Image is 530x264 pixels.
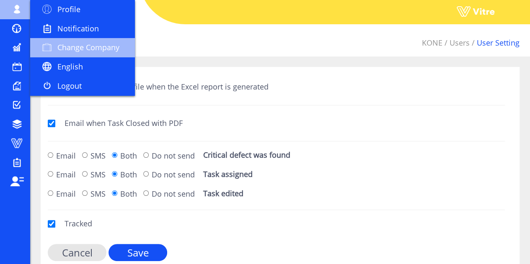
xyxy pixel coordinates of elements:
[48,171,53,177] input: Email
[82,151,106,161] label: SMS
[48,120,55,127] input: Email when Task Closed with PDF
[56,82,269,92] label: Email me the Excel file when the Excel report is generated
[48,169,76,180] label: Email
[57,23,99,33] span: Notification
[57,42,119,52] span: Change Company
[48,220,55,228] input: Tracked
[56,218,92,229] label: Tracked
[143,152,149,158] input: Do not send
[82,152,88,158] input: SMS
[57,62,83,72] span: English
[48,244,106,261] input: Cancel
[48,151,76,161] label: Email
[56,118,183,129] label: Email when Task Closed with PDF
[112,190,117,196] input: Both
[112,171,117,177] input: Both
[112,169,137,180] label: Both
[470,38,520,49] li: User Setting
[422,38,442,48] a: KONE
[30,77,135,96] a: Logout
[112,151,137,161] label: Both
[30,38,135,57] a: Change Company
[109,244,167,261] input: Save
[48,152,53,158] input: Email
[30,57,135,77] a: English
[143,151,195,161] label: Do not send
[82,190,88,196] input: SMS
[57,81,82,91] span: Logout
[143,169,195,180] label: Do not send
[30,19,135,38] a: Notification
[197,169,253,180] label: Task assigned
[82,169,106,180] label: SMS
[57,4,80,14] span: Profile
[143,189,195,200] label: Do not send
[48,189,76,200] label: Email
[82,171,88,177] input: SMS
[143,171,149,177] input: Do not send
[197,150,290,161] label: Critical defect was found
[450,38,470,48] a: Users
[143,190,149,196] input: Do not send
[112,152,117,158] input: Both
[197,188,243,199] label: Task edited
[112,189,137,200] label: Both
[82,189,106,200] label: SMS
[48,190,53,196] input: Email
